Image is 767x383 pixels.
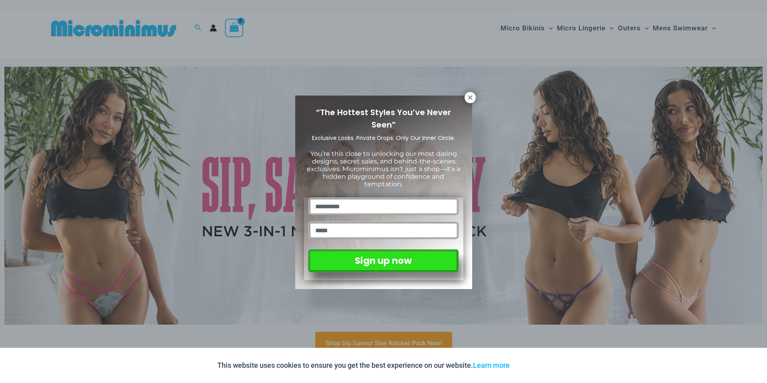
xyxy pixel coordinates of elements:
[217,359,510,371] p: This website uses cookies to ensure you get the best experience on our website.
[308,249,458,272] button: Sign up now
[465,92,476,103] button: Close
[316,107,451,130] span: “The Hottest Styles You’ve Never Seen”
[312,134,455,142] span: Exclusive Looks. Private Drops. Only Our Inner Circle.
[473,361,510,369] a: Learn more
[307,150,460,188] span: You’re this close to unlocking our most daring designs, secret sales, and behind-the-scenes exclu...
[516,356,550,375] button: Accept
